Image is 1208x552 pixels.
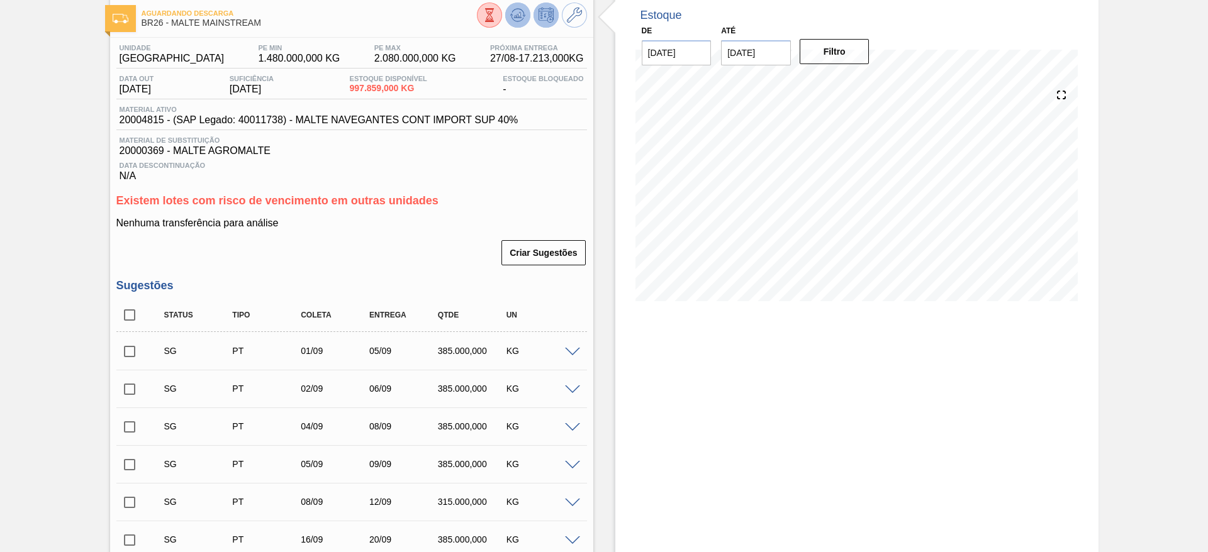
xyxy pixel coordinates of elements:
div: 12/09/2025 [366,497,442,507]
span: Aguardando Descarga [142,9,477,17]
span: Unidade [120,44,225,52]
span: Suficiência [230,75,274,82]
p: Nenhuma transferência para análise [116,218,587,229]
div: 385.000,000 [435,459,511,469]
span: PE MIN [258,44,340,52]
div: - [500,75,586,95]
span: Estoque Disponível [350,75,427,82]
button: Ir ao Master Data / Geral [562,3,587,28]
div: Sugestão Criada [161,459,237,469]
h3: Sugestões [116,279,587,292]
div: 06/09/2025 [366,384,442,394]
input: dd/mm/yyyy [721,40,791,65]
div: KG [503,459,579,469]
div: 05/09/2025 [366,346,442,356]
div: Criar Sugestões [503,239,586,267]
button: Filtro [800,39,870,64]
button: Desprogramar Estoque [534,3,559,28]
label: De [642,26,652,35]
div: KG [503,497,579,507]
div: 385.000,000 [435,346,511,356]
span: [DATE] [230,84,274,95]
div: Pedido de Transferência [229,459,305,469]
div: N/A [116,157,587,182]
span: 27/08 - 17.213,000 KG [490,53,584,64]
div: UN [503,311,579,319]
div: Status [161,311,237,319]
div: 385.000,000 [435,421,511,431]
div: 385.000,000 [435,384,511,394]
span: 1.480.000,000 KG [258,53,340,64]
span: Data out [120,75,154,82]
span: 2.080.000,000 KG [374,53,456,64]
span: Material ativo [120,106,518,113]
button: Visão Geral dos Estoques [477,3,502,28]
img: Ícone [113,14,128,23]
div: Estoque [640,9,682,22]
div: 02/09/2025 [298,384,374,394]
div: 16/09/2025 [298,534,374,544]
div: KG [503,384,579,394]
div: 05/09/2025 [298,459,374,469]
span: Material de Substituição [120,136,584,144]
span: 997.859,000 KG [350,84,427,93]
span: 20004815 - (SAP Legado: 40011738) - MALTE NAVEGANTES CONT IMPORT SUP 40% [120,114,518,126]
div: Qtde [435,311,511,319]
span: 20000369 - MALTE AGROMALTE [120,145,584,157]
div: Tipo [229,311,305,319]
div: Sugestão Criada [161,497,237,507]
div: Sugestão Criada [161,346,237,356]
span: Existem lotes com risco de vencimento em outras unidades [116,194,439,207]
div: Sugestão Criada [161,534,237,544]
div: KG [503,534,579,544]
span: PE MAX [374,44,456,52]
div: Pedido de Transferência [229,497,305,507]
span: Data Descontinuação [120,162,584,169]
input: dd/mm/yyyy [642,40,712,65]
div: 315.000,000 [435,497,511,507]
div: 01/09/2025 [298,346,374,356]
div: Sugestão Criada [161,384,237,394]
div: Pedido de Transferência [229,534,305,544]
button: Criar Sugestões [501,240,585,265]
span: BR26 - MALTE MAINSTREAM [142,18,477,28]
div: Coleta [298,311,374,319]
div: Pedido de Transferência [229,421,305,431]
button: Atualizar Gráfico [505,3,530,28]
div: 04/09/2025 [298,421,374,431]
div: Entrega [366,311,442,319]
label: Até [721,26,735,35]
div: 08/09/2025 [366,421,442,431]
span: Estoque Bloqueado [503,75,583,82]
div: 385.000,000 [435,534,511,544]
span: [GEOGRAPHIC_DATA] [120,53,225,64]
div: 08/09/2025 [298,497,374,507]
div: 09/09/2025 [366,459,442,469]
div: Pedido de Transferência [229,346,305,356]
span: Próxima Entrega [490,44,584,52]
div: KG [503,346,579,356]
div: Pedido de Transferência [229,384,305,394]
div: 20/09/2025 [366,534,442,544]
div: Sugestão Criada [161,421,237,431]
div: KG [503,421,579,431]
span: [DATE] [120,84,154,95]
